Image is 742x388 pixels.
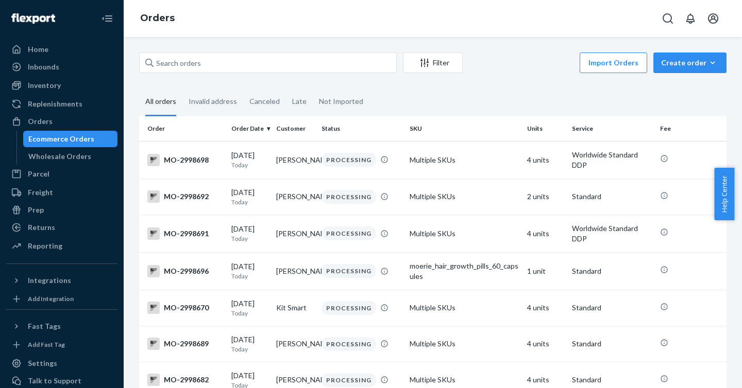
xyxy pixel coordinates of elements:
[523,141,568,179] td: 4 units
[406,215,523,252] td: Multiple SKUs
[6,318,117,334] button: Fast Tags
[231,345,268,354] p: Today
[714,168,734,220] button: Help Center
[6,41,117,58] a: Home
[523,290,568,326] td: 4 units
[231,272,268,280] p: Today
[406,141,523,179] td: Multiple SKUs
[572,266,652,276] p: Standard
[231,224,268,243] div: [DATE]
[6,339,117,351] a: Add Fast Tag
[523,116,568,141] th: Units
[28,205,44,215] div: Prep
[140,12,175,24] a: Orders
[572,375,652,385] p: Standard
[322,190,376,204] div: PROCESSING
[97,8,117,29] button: Close Navigation
[249,88,280,115] div: Canceled
[272,215,317,252] td: [PERSON_NAME]
[406,326,523,362] td: Multiple SKUs
[231,198,268,206] p: Today
[6,96,117,112] a: Replenishments
[23,148,118,165] a: Wholesale Orders
[28,222,55,233] div: Returns
[227,116,272,141] th: Order Date
[272,290,317,326] td: Kit Smart
[147,190,223,203] div: MO-2998692
[406,179,523,215] td: Multiple SKUs
[406,290,523,326] td: Multiple SKUs
[28,80,61,91] div: Inventory
[322,153,376,167] div: PROCESSING
[322,301,376,315] div: PROCESSING
[231,234,268,243] p: Today
[231,334,268,354] div: [DATE]
[572,303,652,313] p: Standard
[319,88,363,115] div: Not Imported
[28,151,91,162] div: Wholesale Orders
[147,338,223,350] div: MO-2998689
[231,261,268,280] div: [DATE]
[231,309,268,318] p: Today
[147,154,223,166] div: MO-2998698
[272,141,317,179] td: [PERSON_NAME]
[147,374,223,386] div: MO-2998682
[572,191,652,202] p: Standard
[403,52,463,73] button: Filter
[231,150,268,169] div: [DATE]
[580,52,647,73] button: Import Orders
[231,187,268,206] div: [DATE]
[272,179,317,215] td: [PERSON_NAME]
[6,355,117,372] a: Settings
[6,293,117,305] a: Add Integration
[403,58,462,68] div: Filter
[28,62,59,72] div: Inbounds
[28,376,81,386] div: Talk to Support
[661,58,719,68] div: Create order
[680,8,701,29] button: Open notifications
[272,252,317,290] td: [PERSON_NAME]
[568,116,656,141] th: Service
[28,116,53,127] div: Orders
[523,215,568,252] td: 4 units
[653,52,727,73] button: Create order
[523,252,568,290] td: 1 unit
[28,187,53,198] div: Freight
[406,116,523,141] th: SKU
[572,150,652,170] p: Worldwide Standard DDP
[6,113,117,130] a: Orders
[28,275,71,286] div: Integrations
[28,241,62,251] div: Reporting
[6,219,117,236] a: Returns
[523,179,568,215] td: 2 units
[28,134,94,144] div: Ecommerce Orders
[6,272,117,289] button: Integrations
[317,116,406,141] th: Status
[28,340,65,349] div: Add Fast Tag
[6,77,117,94] a: Inventory
[147,227,223,240] div: MO-2998691
[292,88,307,115] div: Late
[28,358,57,368] div: Settings
[322,373,376,387] div: PROCESSING
[6,166,117,182] a: Parcel
[657,8,678,29] button: Open Search Box
[656,116,727,141] th: Fee
[703,8,723,29] button: Open account menu
[23,131,118,147] a: Ecommerce Orders
[28,294,74,303] div: Add Integration
[147,265,223,277] div: MO-2998696
[28,99,82,109] div: Replenishments
[322,226,376,240] div: PROCESSING
[272,326,317,362] td: [PERSON_NAME]
[231,298,268,318] div: [DATE]
[231,161,268,169] p: Today
[28,321,61,331] div: Fast Tags
[6,238,117,254] a: Reporting
[523,326,568,362] td: 4 units
[6,59,117,75] a: Inbounds
[276,124,313,133] div: Customer
[572,223,652,244] p: Worldwide Standard DDP
[410,261,519,281] div: moerie_hair_growth_pills_60_capsules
